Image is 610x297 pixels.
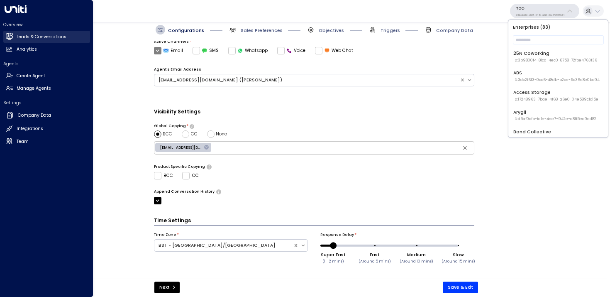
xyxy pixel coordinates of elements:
div: Super Fast [321,252,346,258]
h2: Overview [3,22,90,28]
label: Email [154,47,183,54]
h2: Analytics [17,46,37,53]
h2: Settings [3,100,90,106]
button: Determine if there should be product-specific CC or BCC rules for all of the agent’s emails. Sele... [207,164,211,169]
button: Clear [460,143,470,153]
span: ID: 17248963-7bae-4f68-a6e0-04e589c1c15e [513,97,598,103]
small: (Around 5 mins) [359,259,391,264]
label: Product Specific Copying [154,164,205,170]
div: [EMAIL_ADDRESS][DOMAIN_NAME] ([PERSON_NAME]) [159,77,456,83]
label: SMS [193,47,219,54]
label: CC [182,172,198,179]
label: Whatsapp [228,47,268,54]
h2: Create Agent [17,73,45,79]
label: Time Zone [154,232,176,238]
h3: Visibility Settings [154,108,475,117]
label: Web Chat [315,47,354,54]
small: (Around 15 mins) [442,259,475,264]
div: ABS [513,70,600,83]
div: 25N Coworking [513,50,597,63]
span: ID: d5af0cfb-fa1e-4ee7-942e-a8ff5ec9ed82 [513,116,596,122]
label: BCC [154,172,173,179]
div: Bond Collective [513,129,601,142]
div: Fast [359,252,391,258]
div: Arygll [513,109,596,122]
small: (Around 10 mins) [400,259,433,264]
div: Slow [442,252,475,258]
span: ID: 3dc2f6f3-0cc6-48db-b2ce-5c36e8e0bc94 [513,77,600,83]
p: 24bbb2f3-cf28-4415-a26f-20e170838bf4 [516,13,565,17]
label: Global Copying [154,123,186,129]
a: Create Agent [3,70,90,82]
button: TOG24bbb2f3-cf28-4415-a26f-20e170838bf4 [510,4,579,18]
a: Integrations [3,123,90,135]
span: CC [191,131,198,137]
h2: Team [17,138,29,145]
span: None [216,131,227,137]
button: Only use if needed, as email clients normally append the conversation history to outgoing emails.... [216,189,221,194]
h3: Time Settings [154,217,475,226]
label: Response Delay [320,232,354,238]
h2: Integrations [17,125,43,132]
h2: Manage Agents [17,85,51,92]
button: Choose whether the agent should include specific emails in the CC or BCC line of all outgoing ema... [190,124,194,128]
button: Save & Exit [443,282,478,293]
a: Manage Agents [3,83,90,95]
span: Company Data [436,27,473,34]
button: Next [154,282,180,293]
p: Enterprises ( 83 ) [511,22,605,32]
label: Agent's Email Address [154,67,201,73]
span: BCC [163,131,172,137]
small: (1 - 2 mins) [322,259,344,264]
a: Leads & Conversations [3,31,90,43]
label: Active Channels [154,39,189,45]
span: [EMAIL_ADDRESS][DOMAIN_NAME] [155,145,206,150]
span: Objectives [319,27,344,34]
span: Configurations [168,27,204,34]
div: Access Storage [513,89,598,102]
p: TOG [516,6,565,11]
a: Analytics [3,44,90,56]
div: Medium [400,252,433,258]
div: [EMAIL_ADDRESS][DOMAIN_NAME] [155,143,211,152]
label: Voice [277,47,306,54]
a: Company Data [3,109,90,122]
h2: Leads & Conversations [17,34,66,40]
h2: Company Data [18,112,51,119]
span: Sales Preferences [241,27,283,34]
span: ID: 3b9800f4-81ca-4ec0-8758-72fbe4763f36 [513,58,597,64]
h2: Agents [3,61,90,67]
span: Triggers [381,27,400,34]
label: Append Conversation History [154,189,215,195]
a: Team [3,135,90,147]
